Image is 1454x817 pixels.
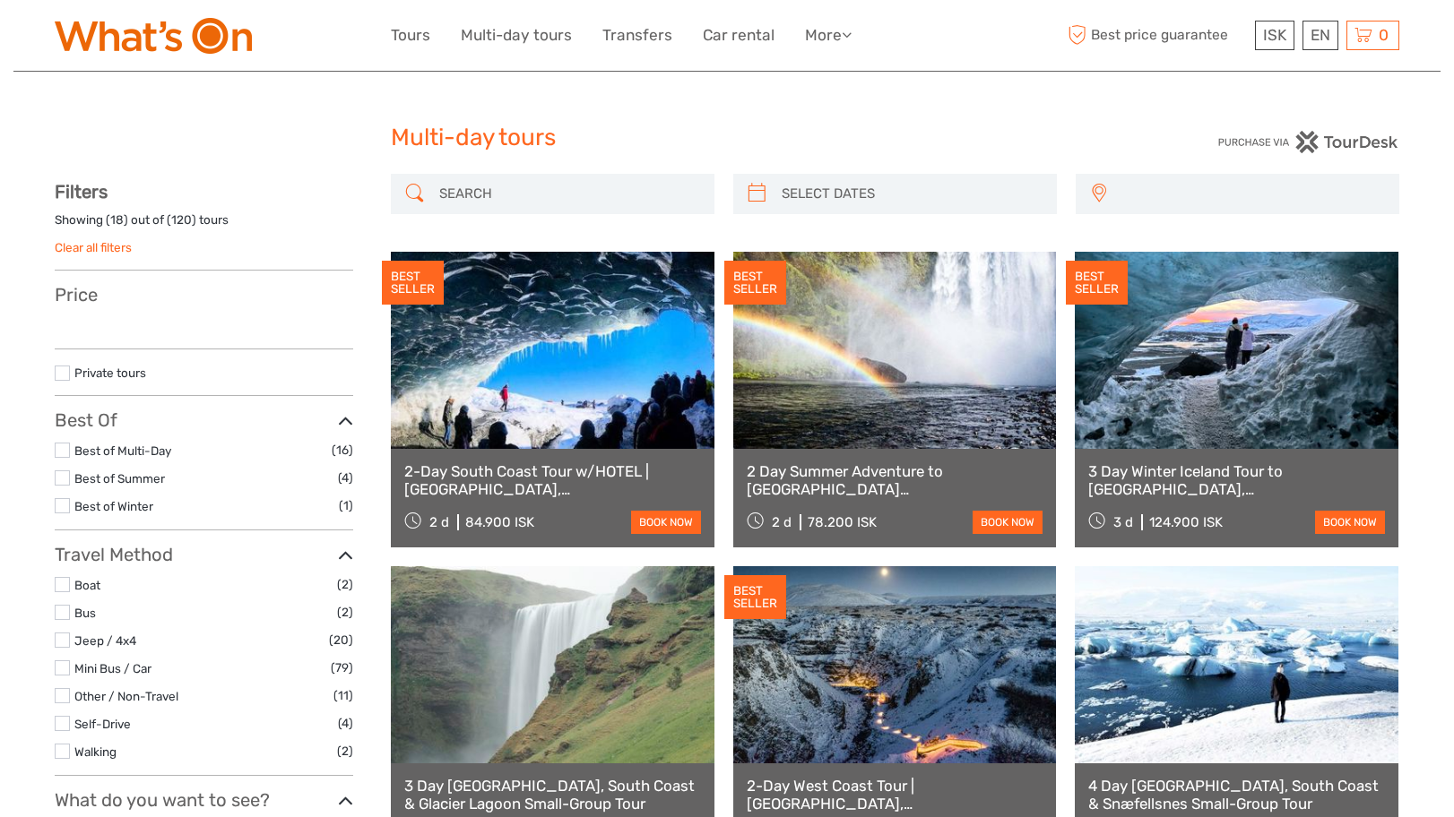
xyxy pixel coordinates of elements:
[74,689,178,703] a: Other / Non-Travel
[55,789,353,811] h3: What do you want to see?
[338,468,353,488] span: (4)
[1217,131,1399,153] img: PurchaseViaTourDesk.png
[724,261,786,305] div: BEST SELLER
[74,744,117,759] a: Walking
[74,365,146,380] a: Private tours
[1315,511,1385,534] a: book now
[55,211,353,239] div: Showing ( ) out of ( ) tours
[55,181,108,202] strong: Filters
[55,409,353,431] h3: Best Of
[55,18,252,54] img: What's On
[332,440,353,460] span: (16)
[429,514,449,530] span: 2 d
[339,495,353,516] span: (1)
[1303,21,1338,50] div: EN
[602,22,672,48] a: Transfers
[55,284,353,305] h3: Price
[973,511,1043,534] a: book now
[1149,514,1223,530] div: 124.900 ISK
[337,602,353,623] span: (2)
[337,741,353,761] span: (2)
[1263,26,1286,44] span: ISK
[808,514,877,530] div: 78.200 ISK
[110,211,124,228] label: 18
[74,661,151,675] a: Mini Bus / Car
[329,630,353,650] span: (20)
[432,178,705,210] input: SEARCH
[74,471,165,486] a: Best of Summer
[74,578,100,592] a: Boat
[1113,514,1133,530] span: 3 d
[1066,261,1128,305] div: BEST SELLER
[338,713,353,734] span: (4)
[805,22,852,48] a: More
[74,499,153,513] a: Best of Winter
[391,22,430,48] a: Tours
[171,211,192,228] label: 120
[74,633,136,648] a: Jeep / 4x4
[391,124,1063,152] h1: Multi-day tours
[631,511,701,534] a: book now
[724,575,786,620] div: BEST SELLER
[703,22,775,48] a: Car rental
[55,240,132,254] a: Clear all filters
[55,544,353,565] h3: Travel Method
[1376,26,1391,44] span: 0
[465,514,534,530] div: 84.900 ISK
[404,462,701,499] a: 2-Day South Coast Tour w/HOTEL | [GEOGRAPHIC_DATA], [GEOGRAPHIC_DATA], [GEOGRAPHIC_DATA] & Waterf...
[461,22,572,48] a: Multi-day tours
[331,658,353,678] span: (79)
[333,685,353,706] span: (11)
[382,261,444,305] div: BEST SELLER
[337,574,353,595] span: (2)
[747,462,1043,499] a: 2 Day Summer Adventure to [GEOGRAPHIC_DATA] [GEOGRAPHIC_DATA], Glacier Hiking, [GEOGRAPHIC_DATA],...
[74,717,131,731] a: Self-Drive
[747,777,1043,813] a: 2-Day West Coast Tour | [GEOGRAPHIC_DATA], [GEOGRAPHIC_DATA] w/Canyon Baths
[74,443,171,458] a: Best of Multi-Day
[74,606,96,620] a: Bus
[775,178,1048,210] input: SELECT DATES
[1088,777,1385,813] a: 4 Day [GEOGRAPHIC_DATA], South Coast & Snæfellsnes Small-Group Tour
[404,777,701,813] a: 3 Day [GEOGRAPHIC_DATA], South Coast & Glacier Lagoon Small-Group Tour
[1063,21,1251,50] span: Best price guarantee
[772,514,792,530] span: 2 d
[1088,462,1385,499] a: 3 Day Winter Iceland Tour to [GEOGRAPHIC_DATA], [GEOGRAPHIC_DATA], [GEOGRAPHIC_DATA] and [GEOGRAP...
